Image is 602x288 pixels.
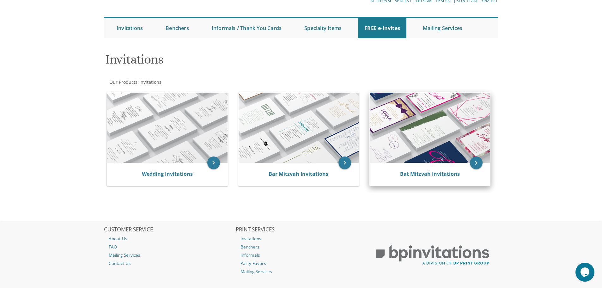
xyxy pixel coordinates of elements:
a: keyboard_arrow_right [470,156,483,169]
a: About Us [104,235,235,243]
a: Wedding Invitations [142,170,193,177]
img: BP Print Group [367,239,498,271]
a: keyboard_arrow_right [338,156,351,169]
a: Party Favors [236,259,367,267]
a: Bat Mitzvah Invitations [400,170,460,177]
a: keyboard_arrow_right [207,156,220,169]
a: Invitations [236,235,367,243]
img: Bar Mitzvah Invitations [239,93,359,163]
a: Benchers [159,18,195,38]
a: Contact Us [104,259,235,267]
a: Informals / Thank You Cards [205,18,288,38]
a: Mailing Services [104,251,235,259]
h2: CUSTOMER SERVICE [104,227,235,233]
a: FREE e-Invites [358,18,406,38]
a: Invitations [139,79,161,85]
a: Benchers [236,243,367,251]
a: Informals [236,251,367,259]
img: Wedding Invitations [107,93,228,163]
a: Mailing Services [236,267,367,276]
a: Mailing Services [417,18,469,38]
a: FAQ [104,243,235,251]
a: Specialty Items [298,18,348,38]
img: Bat Mitzvah Invitations [370,93,490,163]
a: Our Products [109,79,137,85]
h2: PRINT SERVICES [236,227,367,233]
div: : [104,79,301,85]
a: Invitations [110,18,149,38]
a: Bar Mitzvah Invitations [269,170,328,177]
h1: Invitations [105,52,363,71]
iframe: chat widget [575,263,596,282]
